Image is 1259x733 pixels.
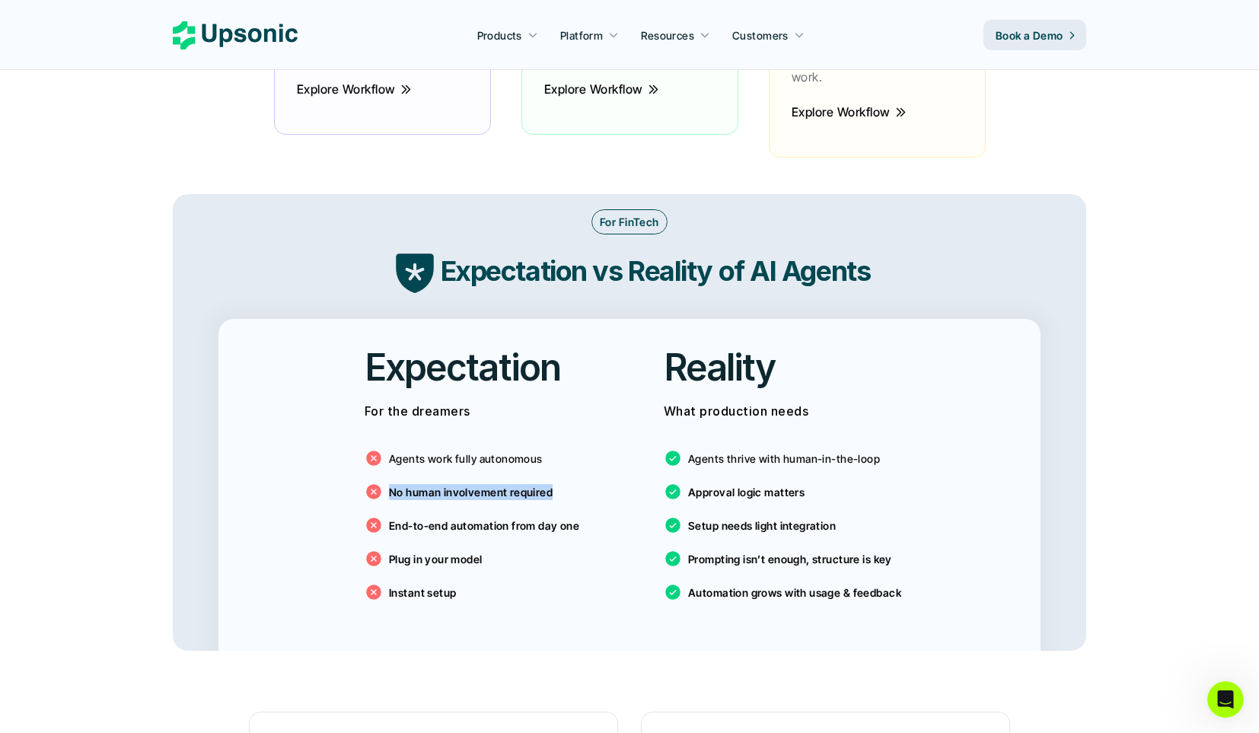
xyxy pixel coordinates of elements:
[1207,681,1244,718] iframe: Intercom live chat
[732,27,789,43] p: Customers
[983,20,1086,50] a: Book a Demo
[641,27,694,43] p: Resources
[560,27,603,43] p: Platform
[688,551,892,567] p: Prompting isn’t enough, structure is key
[688,518,836,534] p: Setup needs light integration
[389,585,456,601] p: Instant setup
[664,342,776,393] h2: Reality
[297,78,396,100] p: Explore Workflow
[389,451,543,467] p: Agents work fully autonomous
[996,27,1063,43] p: Book a Demo
[389,518,579,534] p: End-to-end automation from day one
[688,451,880,467] p: Agents thrive with human-in-the-loop
[688,484,805,500] p: Approval logic matters
[688,585,901,601] p: Automation grows with usage & feedback
[389,484,553,500] p: No human involvement required
[468,21,547,49] a: Products
[441,254,871,288] strong: Expectation vs Reality of AI Agents
[365,400,595,422] p: For the dreamers
[664,400,894,422] p: What production needs
[544,78,643,100] p: Explore Workflow
[792,101,891,123] p: Explore Workflow
[600,214,659,230] p: For FinTech
[389,551,483,567] p: Plug in your model
[365,342,560,393] h2: Expectation
[477,27,522,43] p: Products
